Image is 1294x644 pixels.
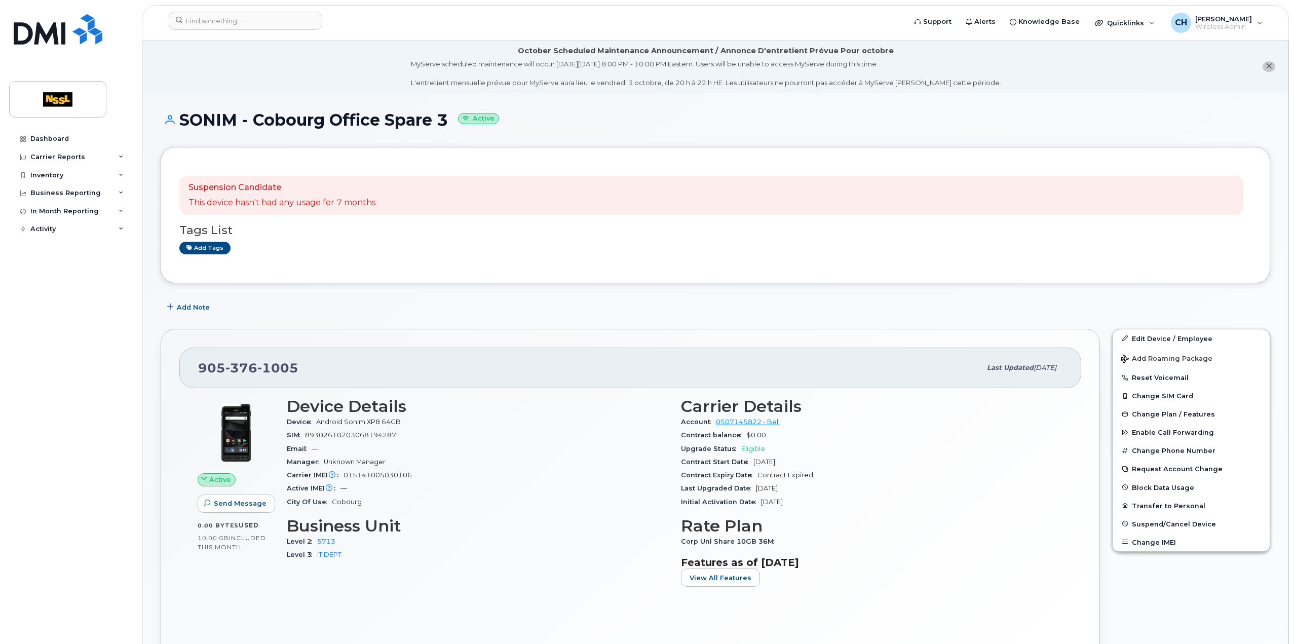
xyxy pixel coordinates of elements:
h3: Device Details [287,397,669,415]
span: Add Note [177,302,210,312]
span: View All Features [690,573,751,583]
button: Change Plan / Features [1113,405,1270,423]
a: 5713 [317,538,335,545]
button: Reset Voicemail [1113,368,1270,387]
span: Contract Expired [757,471,813,479]
span: Upgrade Status [681,445,741,452]
h1: SONIM - Cobourg Office Spare 3 [161,111,1270,129]
span: Carrier IMEI [287,471,344,479]
span: Cobourg [332,498,362,506]
button: Block Data Usage [1113,478,1270,497]
span: Change Plan / Features [1132,410,1215,418]
h3: Business Unit [287,517,669,535]
span: — [340,484,347,492]
span: 015141005030106 [344,471,412,479]
span: included this month [198,534,266,551]
button: close notification [1263,61,1275,72]
span: — [312,445,318,452]
span: Active IMEI [287,484,340,492]
span: Last Upgraded Date [681,484,756,492]
span: 10.00 GB [198,535,229,542]
span: Level 3 [287,551,317,558]
span: [DATE] [753,458,775,466]
button: Change Phone Number [1113,441,1270,460]
span: Unknown Manager [324,458,386,466]
button: Transfer to Personal [1113,497,1270,515]
p: Suspension Candidate [188,182,375,194]
span: Initial Activation Date [681,498,761,506]
span: City Of Use [287,498,332,506]
button: Suspend/Cancel Device [1113,515,1270,533]
span: Manager [287,458,324,466]
h3: Features as of [DATE] [681,556,1063,569]
span: 89302610203068194287 [305,431,396,439]
span: [DATE] [1034,364,1056,371]
span: [DATE] [756,484,778,492]
span: Last updated [987,364,1034,371]
span: 376 [225,360,257,375]
a: Edit Device / Employee [1113,329,1270,348]
a: Add tags [179,242,231,254]
a: 0507145822 - Bell [716,418,780,426]
span: 1005 [257,360,298,375]
span: Level 2 [287,538,317,545]
span: 905 [198,360,298,375]
span: used [239,521,259,529]
span: Active [209,475,231,484]
h3: Tags List [179,224,1251,237]
button: View All Features [681,569,760,587]
div: MyServe scheduled maintenance will occur [DATE][DATE] 8:00 PM - 10:00 PM Eastern. Users will be u... [411,59,1001,88]
span: [DATE] [761,498,783,506]
button: Change SIM Card [1113,387,1270,405]
span: Corp Unl Share 10GB 36M [681,538,779,545]
h3: Rate Plan [681,517,1063,535]
span: Eligible [741,445,765,452]
h3: Carrier Details [681,397,1063,415]
p: This device hasn't had any usage for 7 months [188,197,375,209]
span: Contract Expiry Date [681,471,757,479]
div: October Scheduled Maintenance Announcement / Annonce D'entretient Prévue Pour octobre [518,46,894,56]
span: Send Message [214,499,267,508]
span: 0.00 Bytes [198,522,239,529]
span: Enable Call Forwarding [1132,429,1214,436]
button: Add Note [161,298,218,317]
button: Enable Call Forwarding [1113,423,1270,441]
span: Device [287,418,316,426]
span: Account [681,418,716,426]
span: $0.00 [746,431,766,439]
span: Android Sonim XP8 64GB [316,418,401,426]
span: Email [287,445,312,452]
img: image20231002-3703462-pts7pf.jpeg [206,402,267,463]
span: Contract balance [681,431,746,439]
a: IT DEPT [317,551,341,558]
button: Change IMEI [1113,533,1270,551]
span: Contract Start Date [681,458,753,466]
span: Add Roaming Package [1121,355,1212,364]
span: Suspend/Cancel Device [1132,520,1216,527]
span: SIM [287,431,305,439]
button: Send Message [198,495,275,513]
small: Active [458,113,499,125]
button: Add Roaming Package [1113,348,1270,368]
button: Request Account Change [1113,460,1270,478]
